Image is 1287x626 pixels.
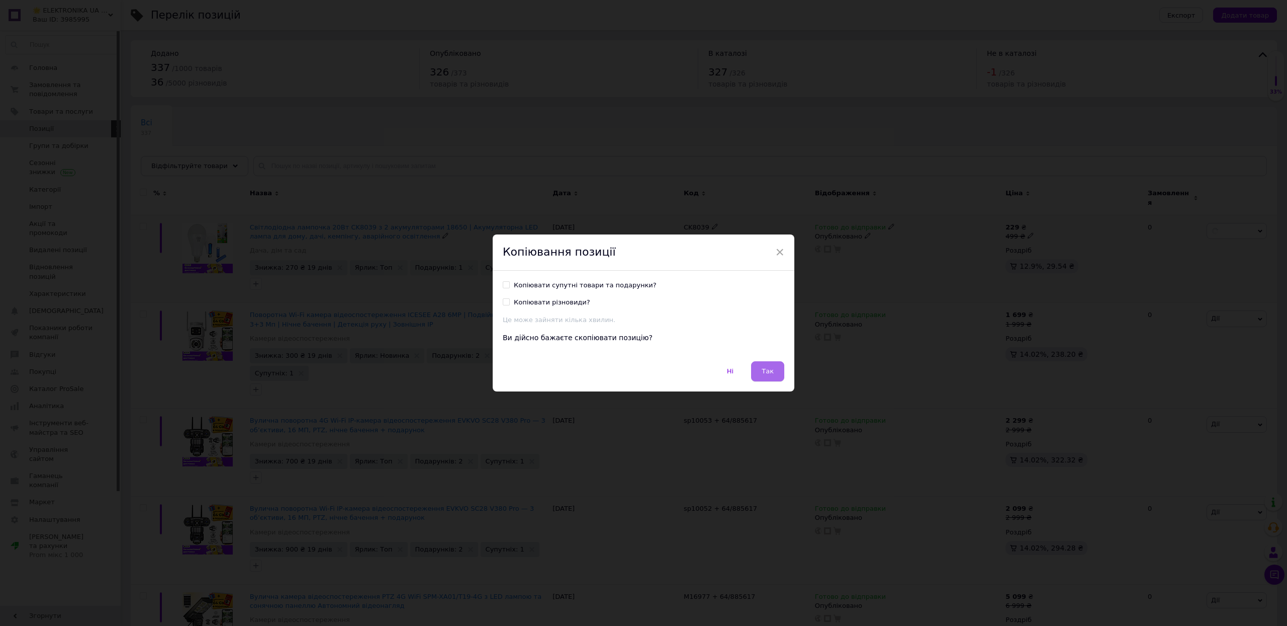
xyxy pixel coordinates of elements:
span: Так [762,367,774,375]
span: Це може зайняти кілька хвилин. [503,316,615,324]
button: Ні [716,361,744,381]
div: Копіювати супутні товари та подарунки? [514,281,657,290]
span: × [775,244,784,261]
button: Так [751,361,784,381]
div: Ви дійсно бажаєте скопіювати позицію? [503,333,784,343]
span: Ні [727,367,733,375]
span: Копіювання позиції [503,246,616,258]
div: Копіювати різновиди? [514,298,590,307]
